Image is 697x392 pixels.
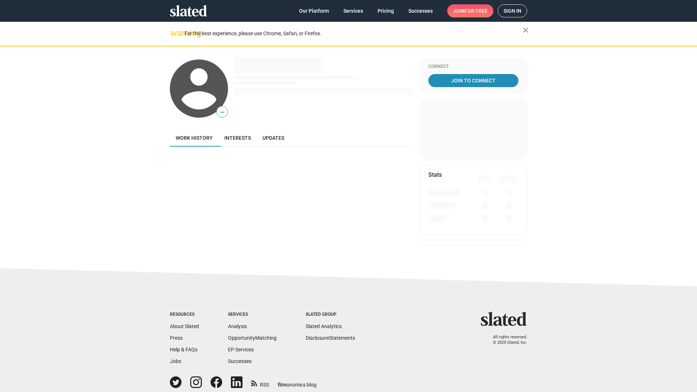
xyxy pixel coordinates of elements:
a: Jobs [170,358,181,364]
a: Analysis [228,323,247,329]
a: Updates [257,129,290,147]
span: Our Platform [299,4,329,17]
p: All rights reserved. © 2025 Slated, Inc. [485,335,527,345]
div: Services [228,312,277,318]
span: Interests [224,135,251,141]
a: Work history [170,129,219,147]
a: EP Services [228,347,254,352]
div: For the best experience, please use Chrome, Safari, or Firefox. [184,29,523,38]
a: Our Platform [293,4,335,17]
span: for free [465,4,488,17]
a: DisclosureStatements [306,335,355,341]
span: Join [453,4,488,17]
mat-icon: warning [171,29,179,37]
a: Slated Analytics [306,323,342,329]
a: Services [338,4,369,17]
a: Successes [228,358,252,364]
a: About Slated [170,323,199,329]
span: Successes [408,4,433,17]
span: film [278,382,286,388]
div: Connect [428,64,518,70]
span: Pricing [378,4,394,17]
a: OpportunityMatching [228,335,277,341]
a: Help & FAQs [170,347,197,352]
a: Pricing [372,4,400,17]
a: Successes [403,4,439,17]
mat-card-title: Stats [428,171,442,179]
a: Join To Connect [428,74,518,87]
a: Sign in [498,4,527,17]
a: Joinfor free [447,4,493,17]
a: Press [170,335,183,341]
div: Resources [170,312,199,318]
div: Slated Group [306,312,355,318]
span: Updates [262,135,284,141]
span: — [217,107,228,117]
a: filmonomics blog [278,376,317,388]
span: Work history [176,135,213,141]
span: Sign in [504,5,521,17]
span: Join To Connect [430,74,517,87]
span: Services [343,4,363,17]
mat-icon: close [521,26,530,34]
a: Interests [219,129,257,147]
a: RSS [251,377,269,388]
